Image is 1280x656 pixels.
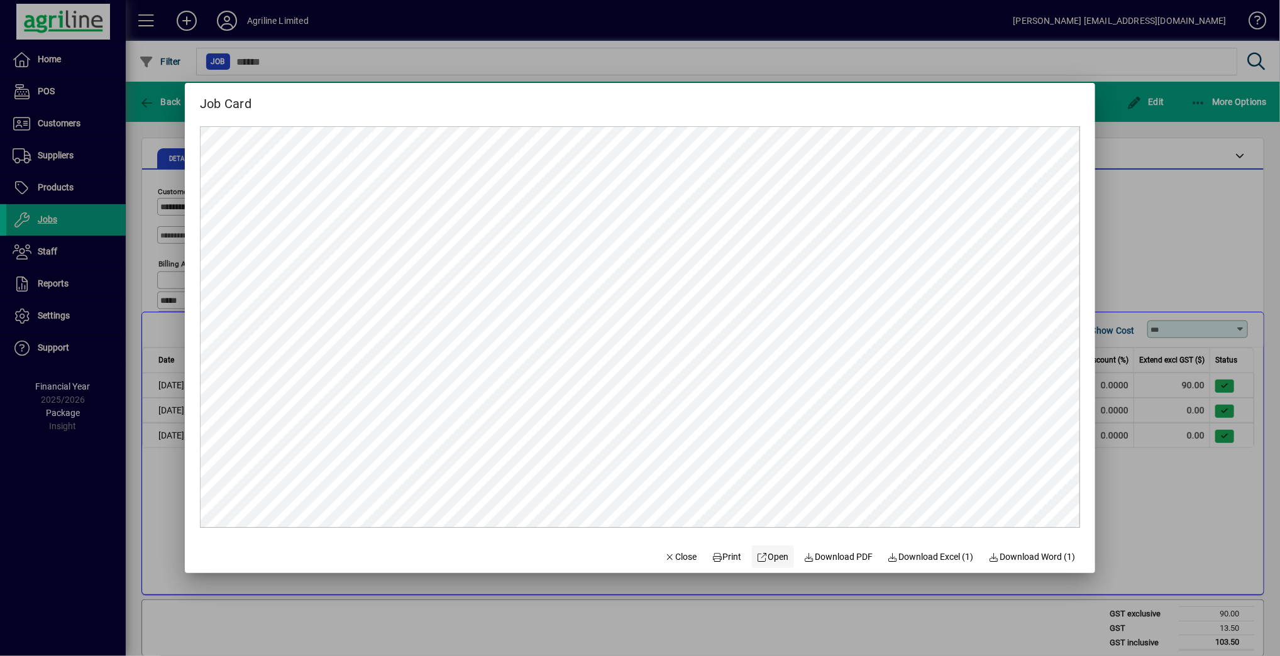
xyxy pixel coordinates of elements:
span: Open [757,550,789,564]
span: Download Excel (1) [888,550,974,564]
button: Close [659,545,702,568]
span: Download PDF [804,550,873,564]
button: Print [707,545,747,568]
button: Download Excel (1) [883,545,979,568]
h2: Job Card [185,83,267,114]
span: Close [665,550,697,564]
a: Open [752,545,794,568]
span: Print [712,550,742,564]
button: Download Word (1) [984,545,1081,568]
span: Download Word (1) [989,550,1076,564]
a: Download PDF [799,545,878,568]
